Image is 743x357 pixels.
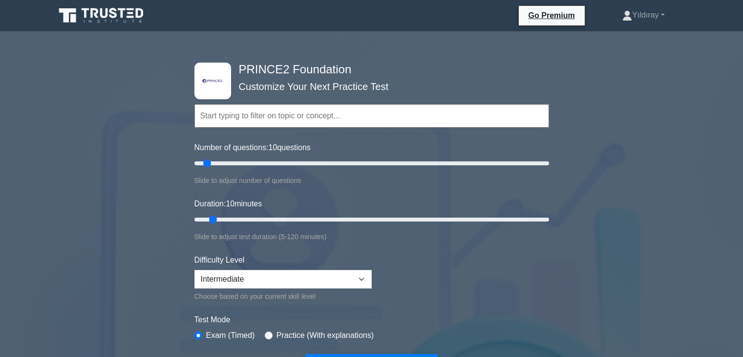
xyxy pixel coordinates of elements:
[194,231,549,243] div: Slide to adjust test duration (5-120 minutes)
[194,290,372,302] div: Choose based on your current skill level
[523,9,581,22] a: Go Premium
[269,143,277,152] span: 10
[194,175,549,186] div: Slide to adjust number of questions
[194,314,549,326] label: Test Mode
[194,142,311,154] label: Number of questions: questions
[235,63,501,77] h4: PRINCE2 Foundation
[206,330,255,341] label: Exam (Timed)
[194,104,549,128] input: Start typing to filter on topic or concept...
[194,198,262,210] label: Duration: minutes
[276,330,374,341] label: Practice (With explanations)
[226,200,234,208] span: 10
[194,254,245,266] label: Difficulty Level
[599,5,688,25] a: Yıldıray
